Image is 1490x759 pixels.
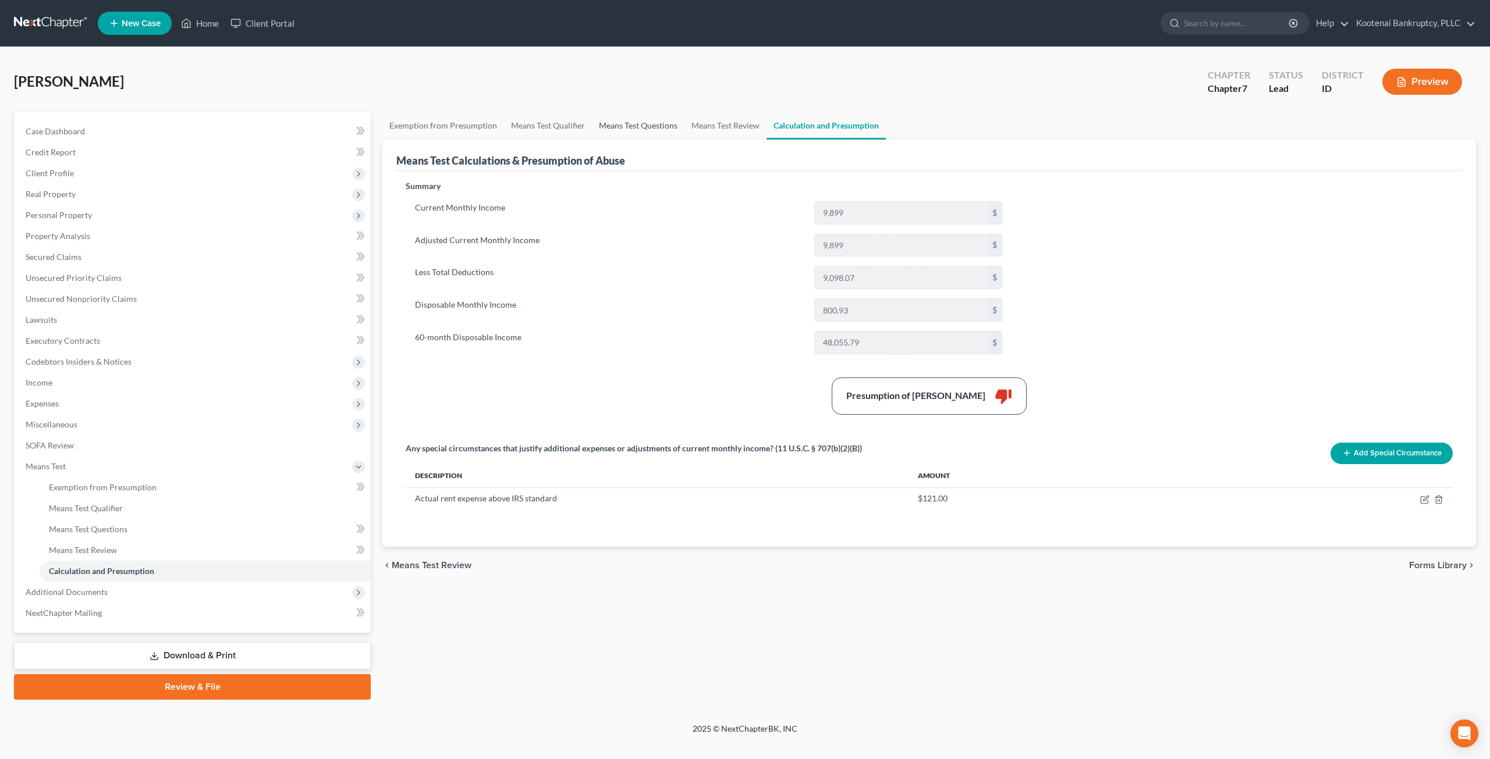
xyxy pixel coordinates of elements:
a: Lawsuits [16,309,371,330]
a: Exemption from Presumption [40,477,371,498]
span: Personal Property [26,210,92,220]
span: Means Test Qualifier [49,503,123,513]
button: Add Special Circumstance [1331,443,1453,464]
p: Summary [406,180,1012,192]
div: $121.00 [918,493,1402,504]
span: Lawsuits [26,315,57,325]
span: Means Test Questions [49,524,127,534]
div: Status [1269,69,1303,82]
i: thumb_down [995,387,1012,405]
span: Case Dashboard [26,126,85,136]
span: Unsecured Priority Claims [26,273,122,283]
div: Actual rent expense above IRS standard [415,493,899,504]
span: Means Test Review [49,545,117,555]
div: 2025 © NextChapterBK, INC [413,723,1077,744]
input: 0.00 [815,299,988,321]
input: 0.00 [815,266,988,288]
a: Kootenai Bankruptcy, PLLC [1350,13,1475,34]
div: Chapter [1208,69,1250,82]
input: 0.00 [815,332,988,354]
span: Forms Library [1409,561,1467,570]
a: Review & File [14,674,371,700]
th: Amount [909,464,1411,487]
div: Means Test Calculations & Presumption of Abuse [396,154,625,168]
label: Adjusted Current Monthly Income [409,234,808,257]
div: Lead [1269,82,1303,95]
button: Preview [1382,69,1462,95]
a: Means Test Review [40,540,371,561]
span: 7 [1242,83,1247,94]
a: Home [175,13,225,34]
span: Exemption from Presumption [49,482,157,492]
span: New Case [122,19,161,28]
label: Disposable Monthly Income [409,298,808,322]
a: Property Analysis [16,226,371,247]
a: Credit Report [16,142,371,163]
span: Client Profile [26,168,74,178]
i: chevron_right [1467,561,1476,570]
span: Means Test Review [392,561,471,570]
a: Means Test Qualifier [504,112,592,140]
div: District [1322,69,1364,82]
div: $ [988,299,1002,321]
a: SOFA Review [16,435,371,456]
a: Calculation and Presumption [40,561,371,582]
label: Current Monthly Income [409,201,808,225]
a: NextChapter Mailing [16,603,371,623]
a: Secured Claims [16,247,371,268]
div: ID [1322,82,1364,95]
span: Credit Report [26,147,76,157]
div: Presumption of [PERSON_NAME] [846,389,985,402]
span: [PERSON_NAME] [14,73,124,90]
span: Expenses [26,398,59,408]
a: Help [1310,13,1349,34]
i: chevron_left [382,561,392,570]
a: Means Test Review [684,112,767,140]
a: Calculation and Presumption [767,112,886,140]
span: Miscellaneous [26,419,77,429]
span: SOFA Review [26,440,74,450]
span: Unsecured Nonpriority Claims [26,294,137,304]
input: 0.00 [815,234,988,256]
div: Chapter [1208,82,1250,95]
label: Less Total Deductions [409,266,808,289]
a: Means Test Questions [40,519,371,540]
a: Download & Print [14,642,371,669]
div: Open Intercom Messenger [1450,719,1478,747]
a: Unsecured Priority Claims [16,268,371,288]
a: Exemption from Presumption [382,112,504,140]
div: $ [988,332,1002,354]
div: $ [988,266,1002,288]
a: Means Test Questions [592,112,684,140]
input: Search by name... [1184,12,1290,34]
span: Calculation and Presumption [49,566,154,576]
span: Real Property [26,189,76,199]
a: Unsecured Nonpriority Claims [16,288,371,309]
span: NextChapter Mailing [26,608,102,618]
span: Secured Claims [26,252,81,262]
a: Means Test Qualifier [40,498,371,519]
span: Codebtors Insiders & Notices [26,357,132,366]
label: 60-month Disposable Income [409,331,808,354]
div: $ [988,202,1002,224]
a: Case Dashboard [16,121,371,142]
button: chevron_left Means Test Review [382,561,471,570]
div: $ [988,234,1002,256]
span: Additional Documents [26,587,108,597]
span: Property Analysis [26,231,90,241]
span: Executory Contracts [26,336,100,345]
button: Forms Library chevron_right [1409,561,1476,570]
a: Executory Contracts [16,330,371,351]
span: Means Test [26,461,66,471]
input: 0.00 [815,202,988,224]
th: Description [406,464,909,487]
span: Income [26,377,52,387]
a: Client Portal [225,13,300,34]
div: Any special circumstances that justify additional expenses or adjustments of current monthly inco... [406,443,862,454]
